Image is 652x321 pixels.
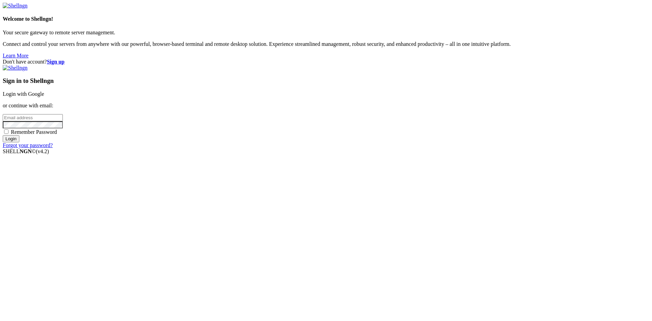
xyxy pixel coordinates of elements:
h4: Welcome to Shellngn! [3,16,649,22]
a: Sign up [47,59,65,65]
img: Shellngn [3,65,28,71]
b: NGN [20,148,32,154]
img: Shellngn [3,3,28,9]
div: Don't have account? [3,59,649,65]
span: 4.2.0 [36,148,49,154]
p: Connect and control your servers from anywhere with our powerful, browser-based terminal and remo... [3,41,649,47]
h3: Sign in to Shellngn [3,77,649,85]
input: Login [3,135,19,142]
a: Login with Google [3,91,44,97]
p: Your secure gateway to remote server management. [3,30,649,36]
a: Learn More [3,53,29,58]
input: Remember Password [4,129,8,134]
a: Forgot your password? [3,142,53,148]
span: SHELL © [3,148,49,154]
input: Email address [3,114,63,121]
p: or continue with email: [3,103,649,109]
span: Remember Password [11,129,57,135]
